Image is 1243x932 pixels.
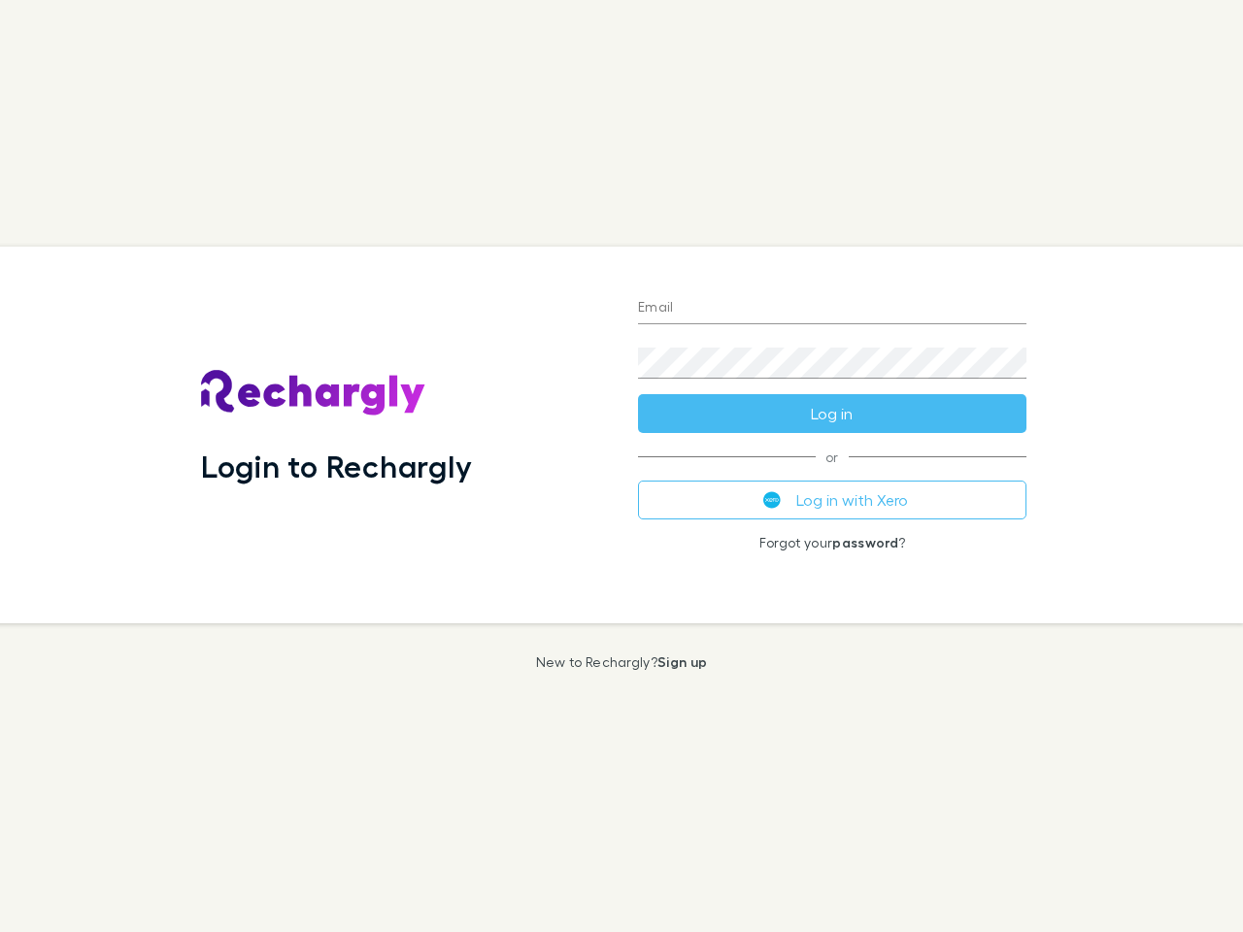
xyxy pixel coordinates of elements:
span: or [638,456,1026,457]
img: Xero's logo [763,491,781,509]
p: Forgot your ? [638,535,1026,550]
a: Sign up [657,653,707,670]
h1: Login to Rechargly [201,448,472,484]
p: New to Rechargly? [536,654,708,670]
img: Rechargly's Logo [201,370,426,416]
a: password [832,534,898,550]
button: Log in with Xero [638,481,1026,519]
button: Log in [638,394,1026,433]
